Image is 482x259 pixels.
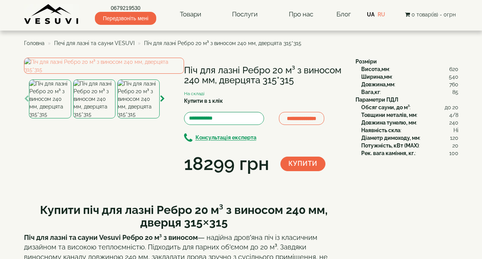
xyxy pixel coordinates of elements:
small: На складі [184,91,205,96]
b: Діаметр димоходу, мм [361,135,420,141]
span: 0 товар(ів) - 0грн [412,11,456,18]
a: Про нас [281,6,321,23]
div: : [361,104,458,111]
div: : [361,88,458,96]
div: : [361,111,458,119]
img: Завод VESUVI [24,4,79,25]
div: : [361,81,458,88]
a: Послуги [224,6,265,23]
span: Передзвоніть мені [95,12,156,25]
span: 20 [452,142,458,149]
a: Блог [336,10,351,18]
button: Купити [280,157,325,171]
a: Головна [24,40,45,46]
span: 620 [449,65,458,73]
div: : [361,149,458,157]
img: Піч для лазні Ребро 20 м³ з виносом 240 мм, дверцята 315*315 [24,58,184,74]
strong: Купити піч для лазні Ребро 20 м³ з виносом 240 мм, дверця 315×315 [40,203,328,229]
span: 540 [449,73,458,81]
div: : [361,119,458,126]
b: Товщини металів, мм [361,112,416,118]
b: Висота,мм [361,66,389,72]
span: до 20 [445,104,458,111]
b: Розміри [355,58,377,65]
a: Товари [172,6,209,23]
div: : [361,126,458,134]
div: 18299 грн [184,151,269,177]
b: Вага,кг [361,89,380,95]
div: : [361,73,458,81]
b: Консультація експерта [195,135,256,141]
h1: Піч для лазні Ребро 20 м³ з виносом 240 мм, дверцята 315*315 [184,65,344,86]
div: : [361,134,458,142]
span: 760 [449,81,458,88]
strong: Піч для лазні та сауни Vesuvi Ребро 20 м³ з виносом [24,233,198,241]
img: Піч для лазні Ребро 20 м³ з виносом 240 мм, дверцята 315*315 [117,79,160,118]
b: Довжина тунелю, мм [361,120,416,126]
div: : [361,142,458,149]
span: 100 [449,149,458,157]
a: Печі для лазні та сауни VESUVI [54,40,135,46]
a: UA [367,11,375,18]
a: 0679219530 [95,4,156,12]
div: : [361,65,458,73]
b: Ширина,мм [361,74,392,80]
span: Піч для лазні Ребро 20 м³ з виносом 240 мм, дверцята 315*315 [144,40,301,46]
span: 120 [450,134,458,142]
img: Піч для лазні Ребро 20 м³ з виносом 240 мм, дверцята 315*315 [73,79,115,118]
b: Потужність, кВт (MAX) [361,142,419,149]
span: 240 [449,119,458,126]
b: Параметри ПДЛ [355,97,398,103]
span: 4/8 [449,111,458,119]
span: 85 [452,88,458,96]
b: Наявність скла [361,127,400,133]
b: Обсяг сауни, до м³ [361,104,410,110]
b: Рек. вага каміння, кг. [361,150,415,156]
span: Ні [453,126,458,134]
img: Піч для лазні Ребро 20 м³ з виносом 240 мм, дверцята 315*315 [29,79,71,118]
label: Купити в 1 клік [184,97,223,105]
a: RU [378,11,385,18]
button: 0 товар(ів) - 0грн [403,10,458,19]
b: Довжина,мм [361,81,394,87]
